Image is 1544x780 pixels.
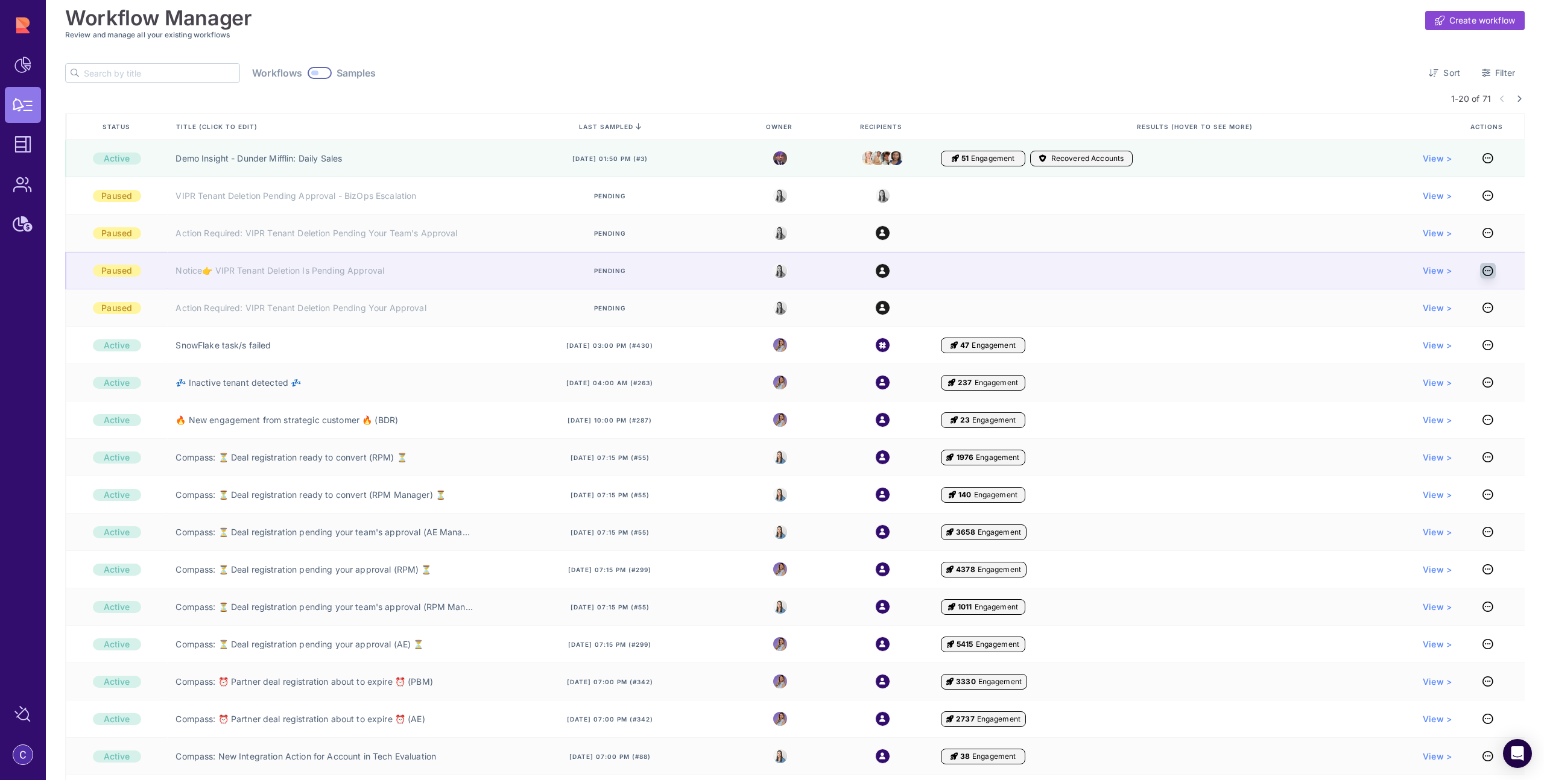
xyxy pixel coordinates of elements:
[1423,638,1452,650] span: View >
[567,715,653,723] span: [DATE] 07:00 pm (#342)
[1423,489,1452,501] a: View >
[571,528,650,536] span: [DATE] 07:15 pm (#55)
[93,489,141,501] div: Active
[1449,14,1515,27] span: Create workflow
[958,490,971,500] span: 140
[956,565,975,574] span: 4378
[176,227,457,239] a: Action Required: VIPR Tenant Deletion Pending Your Team's Approval
[880,151,894,165] img: jim.jpeg
[958,378,972,388] span: 237
[1423,601,1452,613] a: View >
[976,453,1019,462] span: Engagement
[976,640,1019,649] span: Engagement
[176,377,301,389] a: 💤 Inactive tenant detected 💤
[1423,676,1452,688] a: View >
[13,745,33,764] img: account-photo
[773,338,787,352] img: 8988563339665_5a12f1d3e1fcf310ea11_32.png
[960,341,969,350] span: 47
[1423,302,1452,314] a: View >
[946,453,954,462] i: Engagement
[93,339,141,351] div: Active
[773,675,787,688] img: 8988563339665_5a12f1d3e1fcf310ea11_32.png
[773,264,787,278] img: 8525803544391_e4bc78f9dfe39fb1ff36_32.jpg
[594,229,625,237] span: Pending
[84,64,239,82] input: Search by title
[176,190,416,202] a: VIPR Tenant Deletion Pending Approval - BizOps Escalation
[1423,750,1452,763] a: View >
[1423,190,1452,202] a: View >
[568,416,652,424] span: [DATE] 10:00 pm (#287)
[956,527,975,537] span: 3658
[568,565,651,574] span: [DATE] 07:15 pm (#299)
[1423,153,1452,165] a: View >
[93,526,141,538] div: Active
[975,602,1018,612] span: Engagement
[65,6,252,30] h1: Workflow Manager
[952,154,959,163] i: Engagement
[1423,564,1452,576] a: View >
[956,714,975,724] span: 2737
[972,752,1016,761] span: Engagement
[1423,526,1452,538] span: View >
[176,676,432,688] a: Compass: ⏰ Partner deal registration about to expire ⏰ (PBM)
[773,525,787,539] img: 8525803544391_e4bc78f9dfe39fb1ff36_32.jpg
[949,490,956,500] i: Engagement
[889,148,903,168] img: kelly.png
[571,603,650,611] span: [DATE] 07:15 pm (#55)
[773,712,787,726] img: 8988563339665_5a12f1d3e1fcf310ea11_32.png
[1470,122,1505,131] span: Actions
[1423,227,1452,239] a: View >
[176,339,271,351] a: SnowFlake task/s failed
[946,565,954,574] i: Engagement
[93,227,141,239] div: Paused
[951,415,958,425] i: Engagement
[978,527,1021,537] span: Engagement
[947,640,954,649] i: Engagement
[1423,414,1452,426] span: View >
[977,714,1020,724] span: Engagement
[1443,67,1460,79] span: Sort
[176,451,407,464] a: Compass: ⏳ Deal registration ready to convert (RPM) ⏳
[946,677,954,687] i: Engagement
[176,750,436,763] a: Compass: New Integration Action for Account in Tech Evaluation
[571,491,650,499] span: [DATE] 07:15 pm (#55)
[862,148,876,168] img: angela.jpeg
[93,153,141,165] div: Active
[1137,122,1255,131] span: Results (Hover to see more)
[568,640,651,649] span: [DATE] 07:15 pm (#299)
[93,190,141,202] div: Paused
[176,526,473,538] a: Compass: ⏳ Deal registration pending your team's approval (AE Manager) ⏳
[971,154,1014,163] span: Engagement
[956,677,976,687] span: 3330
[946,527,954,537] i: Engagement
[1423,377,1452,389] a: View >
[960,752,970,761] span: 38
[566,379,653,387] span: [DATE] 04:00 am (#263)
[871,149,885,168] img: stanley.jpeg
[773,562,787,576] img: 8988563339665_5a12f1d3e1fcf310ea11_32.png
[773,450,787,464] img: 8525803544391_e4bc78f9dfe39fb1ff36_32.jpg
[1039,154,1046,163] i: Accounts
[93,750,141,763] div: Active
[773,189,787,203] img: 8525803544391_e4bc78f9dfe39fb1ff36_32.jpg
[957,640,973,649] span: 5415
[957,453,974,462] span: 1976
[103,122,133,131] span: Status
[951,341,958,350] i: Engagement
[1423,451,1452,464] span: View >
[93,414,141,426] div: Active
[978,565,1021,574] span: Engagement
[972,415,1016,425] span: Engagement
[65,30,1525,39] h3: Review and manage all your existing workflows
[974,490,1017,500] span: Engagement
[1423,339,1452,351] a: View >
[773,637,787,651] img: 8988563339665_5a12f1d3e1fcf310ea11_32.png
